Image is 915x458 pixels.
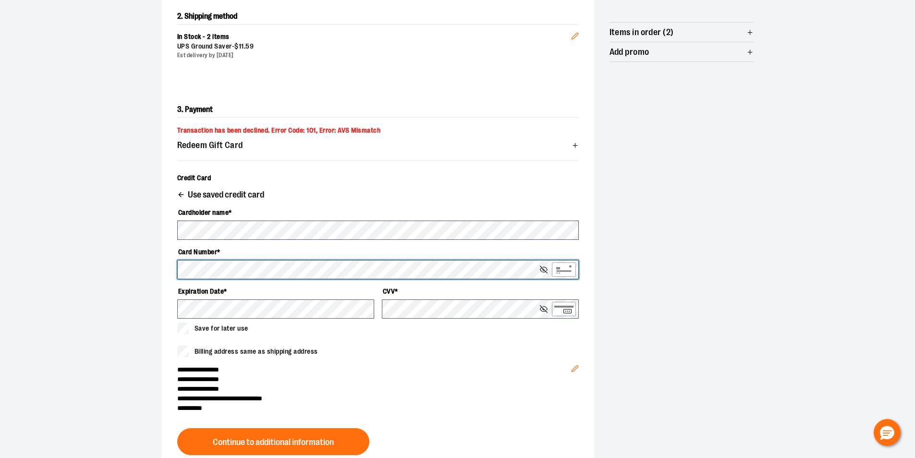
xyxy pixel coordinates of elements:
span: . [244,42,246,50]
button: Edit [563,17,586,50]
div: UPS Ground Saver - [177,42,571,51]
label: Expiration Date * [177,283,374,299]
label: Cardholder name * [177,204,579,221]
label: CVV * [382,283,579,299]
span: 11 [239,42,244,50]
span: Save for later use [195,323,248,334]
label: Card Number * [177,244,579,260]
span: 59 [245,42,254,50]
div: In Stock - 2 items [177,32,571,42]
span: Continue to additional information [213,438,334,447]
button: Add promo [610,42,754,62]
span: $ [234,42,239,50]
span: Credit Card [177,174,211,182]
button: Continue to additional information [177,428,369,455]
span: Use saved credit card [188,190,264,199]
span: Add promo [610,48,649,57]
button: Redeem Gift Card [177,136,579,155]
span: Billing address same as shipping address [195,347,318,357]
button: Items in order (2) [610,23,754,42]
span: Items in order (2) [610,28,674,37]
input: Billing address same as shipping address [177,346,189,357]
div: Est delivery by [DATE] [177,51,571,60]
input: Save for later use [177,322,189,334]
span: Transaction has been declined. Error Code: 101, Error: AVS Mismatch [177,126,381,134]
button: Edit [563,349,586,383]
button: Use saved credit card [177,190,264,201]
span: Redeem Gift Card [177,141,243,150]
h2: 3. Payment [177,102,579,118]
h2: 2. Shipping method [177,9,579,24]
button: Hello, have a question? Let’s chat. [874,419,901,446]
